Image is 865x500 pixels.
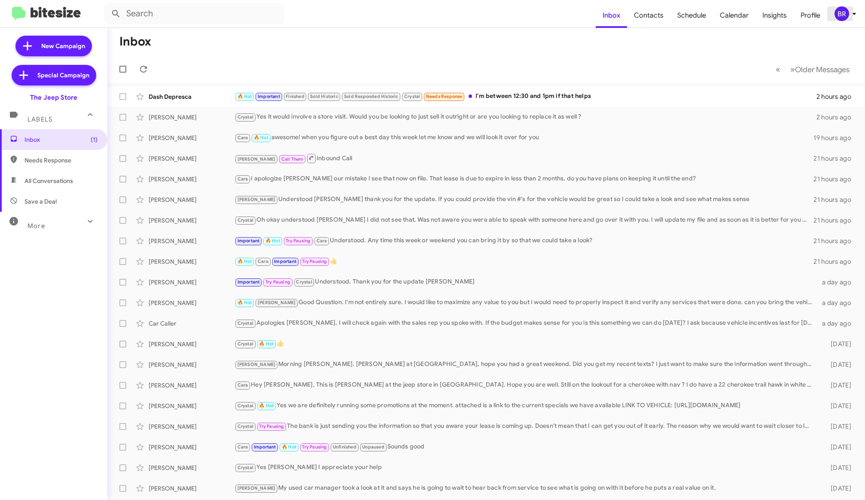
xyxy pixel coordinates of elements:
div: [PERSON_NAME] [149,134,235,142]
div: Inbound Call [235,153,813,164]
div: 2 hours ago [816,113,858,122]
div: [PERSON_NAME] [149,278,235,287]
div: 21 hours ago [813,237,858,245]
div: [PERSON_NAME] [149,422,235,431]
span: (1) [91,135,97,144]
span: Crystal [238,320,253,326]
div: a day ago [816,299,858,307]
nav: Page navigation example [771,61,855,78]
span: Cara [238,382,248,388]
div: Understood. Thank you for the update [PERSON_NAME] [235,277,816,287]
div: 👍 [235,256,813,266]
div: 21 hours ago [813,154,858,163]
div: [PERSON_NAME] [149,175,235,183]
div: [PERSON_NAME] [149,257,235,266]
span: Cara [258,259,268,264]
div: [PERSON_NAME] [149,402,235,410]
div: 👍 [235,339,816,349]
div: Understood. Any time this week or weekend you can bring it by so that we could take a look? [235,236,813,246]
div: [PERSON_NAME] [149,299,235,307]
a: Schedule [670,3,713,28]
div: Morning [PERSON_NAME]. [PERSON_NAME] at [GEOGRAPHIC_DATA], hope you had a great weekend. Did you ... [235,360,816,369]
div: I'm between 12:30 and 1pm if that helps [235,91,816,101]
span: Crystal [404,94,420,99]
span: 🔥 Hot [238,94,252,99]
span: 🔥 Hot [254,135,268,140]
span: Important [258,94,280,99]
div: The Jeep Store [30,93,77,102]
div: [PERSON_NAME] [149,195,235,204]
span: Crystal [296,279,312,285]
div: [DATE] [816,360,858,369]
span: Try Pausing [302,444,327,450]
span: [PERSON_NAME] [258,300,296,305]
div: [DATE] [816,484,858,493]
span: Cara [317,238,327,244]
span: Important [254,444,276,450]
span: 🔥 Hot [265,238,280,244]
span: Crystal [238,465,253,470]
div: [DATE] [816,381,858,390]
span: [PERSON_NAME] [238,156,276,162]
div: [PERSON_NAME] [149,443,235,451]
span: 🔥 Hot [238,300,252,305]
div: [PERSON_NAME] [149,237,235,245]
div: Oh okay understood [PERSON_NAME] I did not see that. Was not aware you were able to speak with so... [235,215,813,225]
span: Crystal [238,341,253,347]
a: Insights [755,3,794,28]
span: 🔥 Hot [259,403,274,409]
div: The bank is just sending you the information so that you aware your lease is coming up. Doesn't m... [235,421,816,431]
span: Try Pausing [265,279,290,285]
span: Crystal [238,424,253,429]
span: 🔥 Hot [259,341,274,347]
span: Contacts [627,3,670,28]
span: Call Them [281,156,304,162]
span: Inbox [596,3,627,28]
div: 2 hours ago [816,92,858,101]
div: [DATE] [816,402,858,410]
div: [PERSON_NAME] [149,381,235,390]
div: Hey [PERSON_NAME], This is [PERSON_NAME] at the jeep store in [GEOGRAPHIC_DATA]. Hope you are wel... [235,380,816,390]
a: Special Campaign [12,65,96,85]
span: Crystal [238,403,253,409]
div: [DATE] [816,443,858,451]
span: All Conversations [24,177,73,185]
span: Crystal [238,114,253,120]
span: [PERSON_NAME] [238,362,276,367]
div: a day ago [816,278,858,287]
span: Try Pausing [259,424,284,429]
div: BR [835,6,849,21]
div: Sounds good [235,442,816,452]
div: [PERSON_NAME] [149,154,235,163]
span: [PERSON_NAME] [238,197,276,202]
div: Yes [PERSON_NAME] I appreciate your help [235,463,816,473]
h1: Inbox [119,35,151,49]
span: Unpaused [362,444,384,450]
div: [PERSON_NAME] [149,463,235,472]
div: [PERSON_NAME] [149,484,235,493]
button: BR [827,6,856,21]
div: Good Question. I'm not entirely sure. I would like to maximize any value to you but I would need ... [235,298,816,308]
span: Profile [794,3,827,28]
span: Special Campaign [37,71,89,79]
div: [DATE] [816,422,858,431]
span: Cara [238,444,248,450]
span: Important [238,279,260,285]
span: More [27,222,45,230]
span: 🔥 Hot [282,444,296,450]
span: Sold Historic [310,94,338,99]
a: New Campaign [15,36,92,56]
div: Car Caller [149,319,235,328]
span: Unfinished [333,444,356,450]
div: I apologize [PERSON_NAME] our mistake I see that now on file. That lease is due to expire in less... [235,174,813,184]
a: Calendar [713,3,755,28]
div: Apologies [PERSON_NAME], I will check again with the sales rep you spoke with. If the budget make... [235,318,816,328]
div: Dash Depresca [149,92,235,101]
span: [PERSON_NAME] [238,485,276,491]
div: 21 hours ago [813,216,858,225]
span: Try Pausing [286,238,311,244]
div: Understood [PERSON_NAME] thank you for the update. If you could provide the vin #'s for the vehic... [235,195,813,204]
div: My used car manager took a look at it and says he is going to wait to hear back from service to s... [235,483,816,493]
span: Save a Deal [24,197,57,206]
